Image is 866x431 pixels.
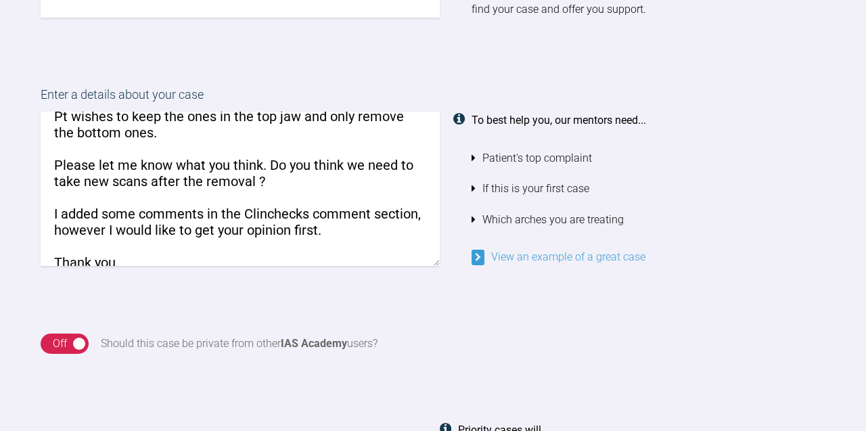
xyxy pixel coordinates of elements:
[472,143,825,174] li: Patient's top complaint
[281,337,347,350] strong: IAS Academy
[41,85,825,112] label: Enter a details about your case
[101,335,378,353] div: Should this case be private from other users?
[472,114,646,127] strong: To best help you, our mentors need...
[472,173,825,204] li: If this is your first case
[41,112,440,266] textarea: patient believes her front teeth "stick out" She has dental accessories that will be removed on t...
[472,250,645,263] a: View an example of a great case
[472,204,825,235] li: Which arches you are treating
[53,335,67,353] div: Off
